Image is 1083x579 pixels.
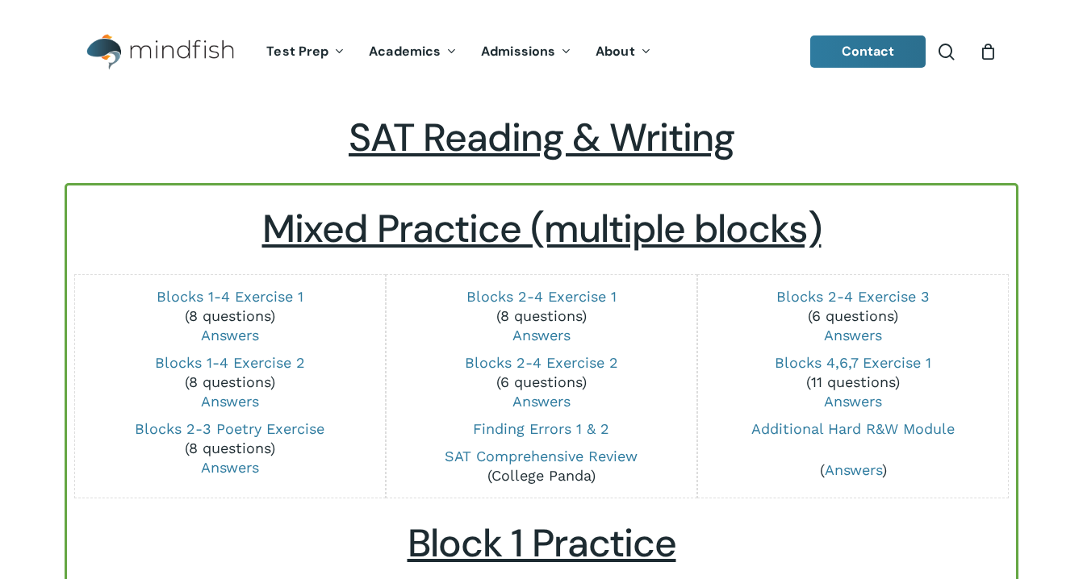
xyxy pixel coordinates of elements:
p: (College Panda) [396,447,688,485]
a: Answers [512,393,571,410]
span: About [596,43,635,60]
nav: Main Menu [254,22,663,82]
a: Academics [357,45,469,59]
a: SAT Comprehensive Review [445,448,638,464]
a: Blocks 1-4 Exercise 2 [155,354,305,371]
a: Additional Hard R&W Module [751,420,955,437]
a: Admissions [469,45,583,59]
a: Blocks 2-3 Poetry Exercise [135,420,324,437]
a: Answers [201,393,259,410]
a: Answers [201,327,259,344]
a: Answers [824,393,882,410]
iframe: Chatbot [717,460,1060,556]
a: Contact [810,35,926,68]
a: Blocks 4,6,7 Exercise 1 [775,354,931,371]
a: About [583,45,663,59]
p: ( ) [708,460,999,480]
span: Test Prep [266,43,328,60]
span: Academics [369,43,441,60]
a: Blocks 1-4 Exercise 1 [157,288,303,305]
u: Block 1 Practice [408,518,676,569]
p: (8 questions) [84,419,375,477]
p: (6 questions) [708,287,999,345]
header: Main Menu [65,22,1018,82]
span: Contact [842,43,895,60]
p: (8 questions) [84,287,375,345]
span: SAT Reading & Writing [349,112,734,163]
a: Finding Errors 1 & 2 [473,420,609,437]
a: Blocks 2-4 Exercise 1 [466,288,617,305]
a: Answers [824,327,882,344]
p: (11 questions) [708,353,999,411]
a: Blocks 2-4 Exercise 3 [776,288,930,305]
p: (8 questions) [84,353,375,411]
p: (6 questions) [396,353,688,411]
p: (8 questions) [396,287,688,345]
a: Answers [201,459,259,476]
a: Answers [512,327,571,344]
a: Test Prep [254,45,357,59]
span: Admissions [481,43,555,60]
a: Cart [979,43,997,60]
a: Blocks 2-4 Exercise 2 [465,354,618,371]
u: Mixed Practice (multiple blocks) [262,203,822,254]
